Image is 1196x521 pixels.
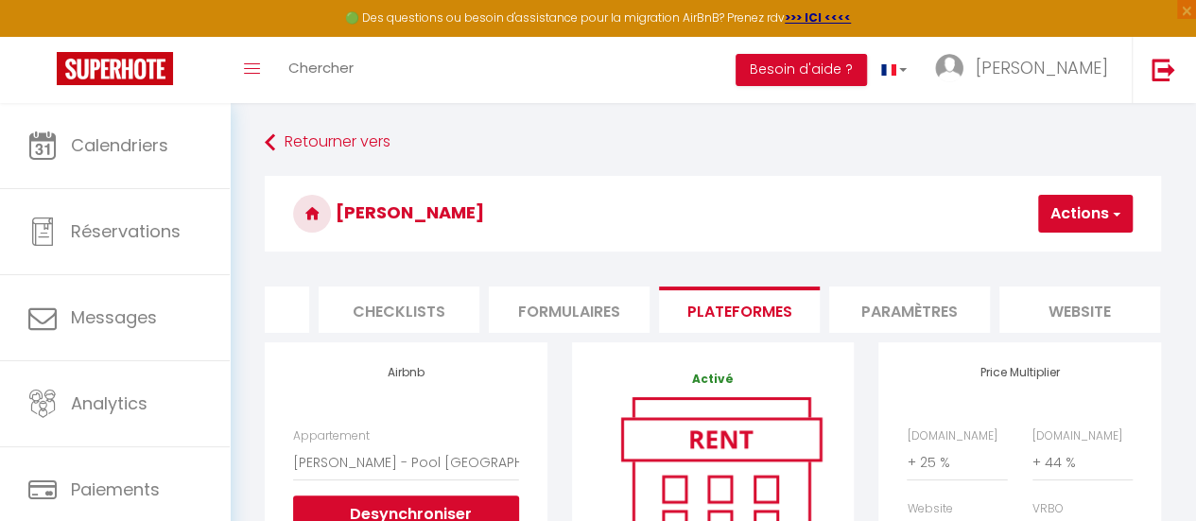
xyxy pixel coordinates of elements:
p: Activé [600,371,825,389]
span: Chercher [288,58,354,78]
li: Plateformes [659,287,820,333]
span: Paiements [71,478,160,501]
label: Website [907,500,952,518]
label: VRBO [1032,500,1064,518]
h4: Airbnb [293,366,518,379]
a: ... [PERSON_NAME] [921,37,1132,103]
label: [DOMAIN_NAME] [1032,427,1122,445]
li: Checklists [319,287,479,333]
span: Réservations [71,219,181,243]
a: Chercher [274,37,368,103]
li: Paramètres [829,287,990,333]
li: website [999,287,1160,333]
button: Actions [1038,195,1133,233]
span: [PERSON_NAME] [976,56,1108,79]
img: ... [935,54,963,82]
h3: [PERSON_NAME] [265,176,1161,252]
label: [DOMAIN_NAME] [907,427,997,445]
label: Appartement [293,427,370,445]
a: Retourner vers [265,126,1161,160]
h4: Price Multiplier [907,366,1132,379]
a: >>> ICI <<<< [785,9,851,26]
img: Super Booking [57,52,173,85]
span: Analytics [71,391,147,415]
li: Formulaires [489,287,650,333]
span: Messages [71,305,157,329]
img: logout [1152,58,1175,81]
span: Calendriers [71,133,168,157]
button: Besoin d'aide ? [736,54,867,86]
